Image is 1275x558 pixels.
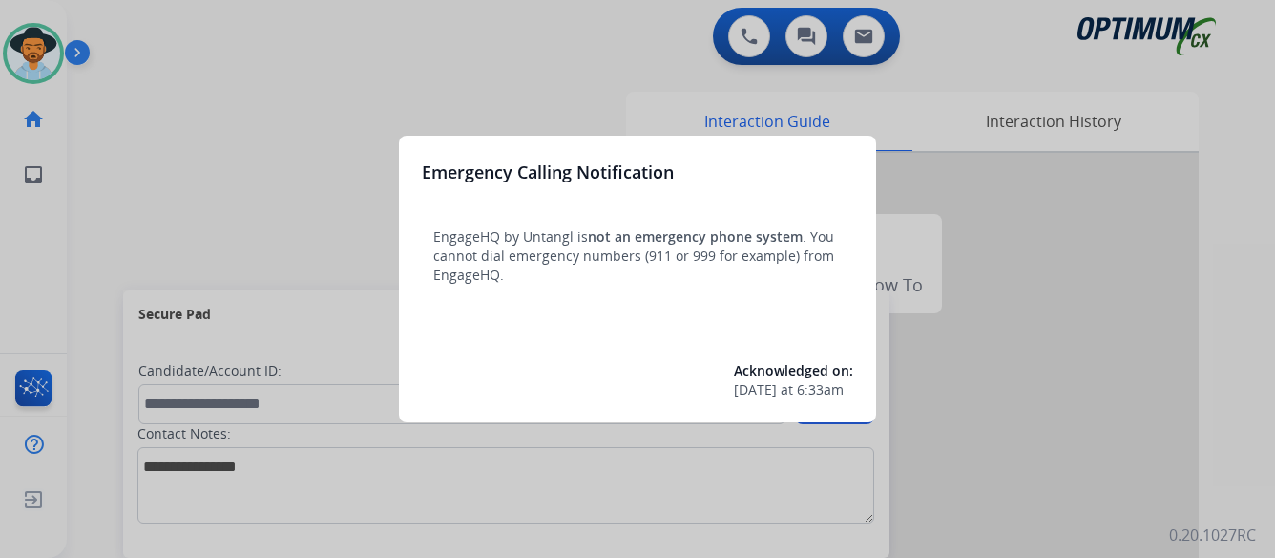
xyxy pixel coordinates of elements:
h3: Emergency Calling Notification [422,159,674,185]
p: 0.20.1027RC [1169,524,1256,547]
span: 6:33am [797,380,844,399]
p: EngageHQ by Untangl is . You cannot dial emergency numbers (911 or 999 for example) from EngageHQ. [433,227,842,285]
span: Acknowledged on: [734,361,853,379]
div: at [734,380,853,399]
span: [DATE] [734,380,777,399]
span: not an emergency phone system [588,227,803,246]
